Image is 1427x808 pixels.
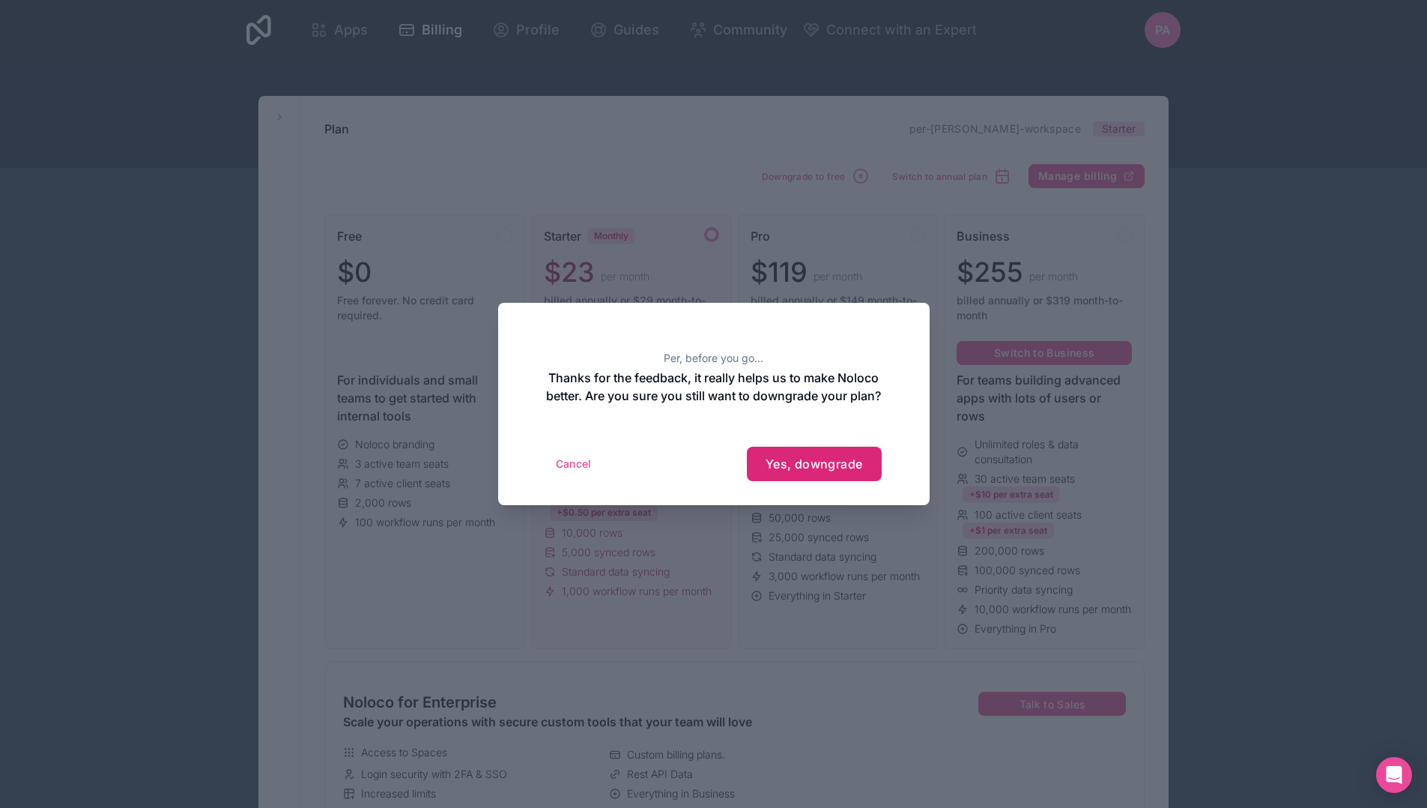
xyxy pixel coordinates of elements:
[546,351,882,366] h2: Per, before you go...
[747,447,882,481] button: Yes, downgrade
[546,452,602,476] button: Cancel
[546,369,882,405] h2: Thanks for the feedback, it really helps us to make Noloco better. Are you sure you still want to...
[766,456,863,471] span: Yes, downgrade
[1376,757,1412,793] div: Open Intercom Messenger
